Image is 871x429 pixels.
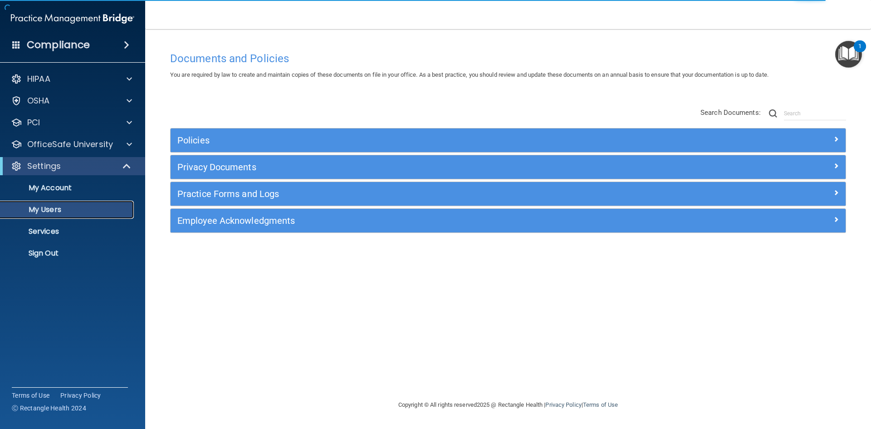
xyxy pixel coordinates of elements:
[27,95,50,106] p: OSHA
[170,71,768,78] span: You are required by law to create and maintain copies of these documents on file in your office. ...
[769,109,777,118] img: ic-search.3b580494.png
[6,205,130,214] p: My Users
[27,161,61,172] p: Settings
[177,162,670,172] h5: Privacy Documents
[11,117,132,128] a: PCI
[858,46,861,58] div: 1
[11,74,132,84] a: HIPAA
[27,74,50,84] p: HIPAA
[27,39,90,51] h4: Compliance
[6,227,130,236] p: Services
[177,213,839,228] a: Employee Acknowledgments
[27,117,40,128] p: PCI
[6,249,130,258] p: Sign Out
[12,404,86,413] span: Ⓒ Rectangle Health 2024
[177,135,670,145] h5: Policies
[583,401,618,408] a: Terms of Use
[177,189,670,199] h5: Practice Forms and Logs
[11,95,132,106] a: OSHA
[714,365,860,401] iframe: Drift Widget Chat Controller
[177,216,670,226] h5: Employee Acknowledgments
[343,390,674,419] div: Copyright © All rights reserved 2025 @ Rectangle Health | |
[700,108,761,117] span: Search Documents:
[12,391,49,400] a: Terms of Use
[11,161,132,172] a: Settings
[177,160,839,174] a: Privacy Documents
[6,183,130,192] p: My Account
[784,107,846,120] input: Search
[835,41,862,68] button: Open Resource Center, 1 new notification
[177,133,839,148] a: Policies
[11,139,132,150] a: OfficeSafe University
[170,53,846,64] h4: Documents and Policies
[27,139,113,150] p: OfficeSafe University
[11,10,134,28] img: PMB logo
[545,401,581,408] a: Privacy Policy
[177,187,839,201] a: Practice Forms and Logs
[60,391,101,400] a: Privacy Policy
